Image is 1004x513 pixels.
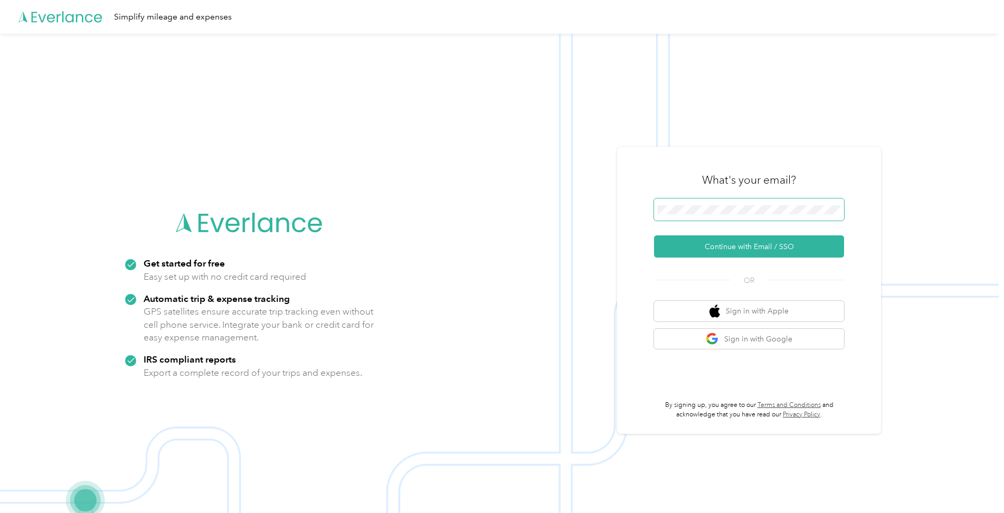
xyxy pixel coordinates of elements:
[144,270,306,283] p: Easy set up with no credit card required
[144,366,362,379] p: Export a complete record of your trips and expenses.
[144,305,374,344] p: GPS satellites ensure accurate trip tracking even without cell phone service. Integrate your bank...
[783,411,820,419] a: Privacy Policy
[654,301,844,321] button: apple logoSign in with Apple
[654,401,844,419] p: By signing up, you agree to our and acknowledge that you have read our .
[702,173,796,187] h3: What's your email?
[757,401,821,409] a: Terms and Conditions
[731,275,768,286] span: OR
[144,258,225,269] strong: Get started for free
[706,332,719,346] img: google logo
[654,235,844,258] button: Continue with Email / SSO
[654,329,844,349] button: google logoSign in with Google
[144,293,290,304] strong: Automatic trip & expense tracking
[144,354,236,365] strong: IRS compliant reports
[114,11,232,24] div: Simplify mileage and expenses
[709,305,720,318] img: apple logo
